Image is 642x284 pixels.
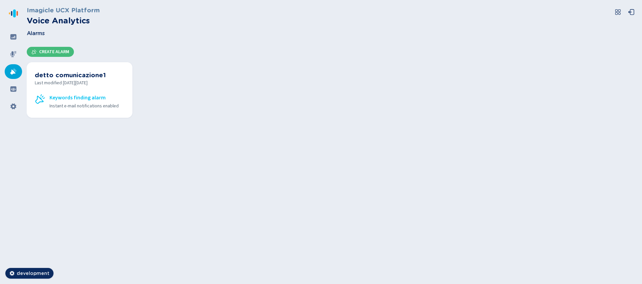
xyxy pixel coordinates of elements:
div: Alarms [5,64,22,79]
h3: Imagicle UCX Platform [27,5,100,15]
span: Instant e-mail notifications enabled [49,103,119,110]
span: Alarms [27,29,45,37]
button: development [5,268,53,279]
div: Recordings [5,47,22,62]
span: Last modified [DATE][DATE] [35,80,124,87]
h3: detto comunicazione1 [35,70,124,80]
div: Settings [5,99,22,114]
span: Create Alarm [39,49,69,55]
svg: groups-filled [10,86,17,92]
svg: alarm-filled [10,68,17,75]
svg: box-arrow-left [628,9,635,15]
span: Keywords finding alarm [49,94,106,102]
svg: alarm [35,94,45,104]
div: Dashboard [5,29,22,44]
svg: mic-fill [10,51,17,58]
h2: Voice Analytics [27,15,100,27]
div: Groups [5,82,22,96]
span: development [17,270,49,277]
svg: dashboard-filled [10,33,17,40]
button: Create Alarm [27,47,74,57]
svg: alarm [31,49,37,55]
